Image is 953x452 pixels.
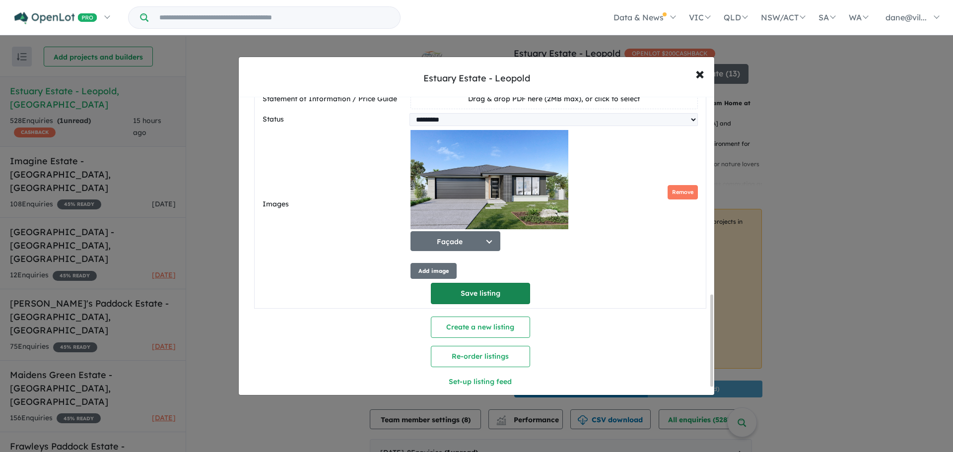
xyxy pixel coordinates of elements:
button: Re-order listings [431,346,530,367]
label: Statement of Information / Price Guide [263,93,407,105]
div: Estuary Estate - Leopold [423,72,530,85]
img: Openlot PRO Logo White [14,12,97,24]
button: Set-up listing feed [367,371,594,392]
button: Remove [668,185,698,199]
button: Façade [410,231,500,251]
input: Try estate name, suburb, builder or developer [150,7,398,28]
button: Create a new listing [431,317,530,338]
span: dane@vil... [885,12,927,22]
label: Images [263,198,407,210]
img: Estuary Estate - Leopold - Lot 2025 (Titling June 2025) Façade [410,130,568,229]
span: Drag & drop PDF here (2MB max), or click to select [468,94,640,103]
label: Status [263,114,406,126]
span: × [695,63,704,84]
button: Add image [410,263,457,279]
button: Save listing [431,283,530,304]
